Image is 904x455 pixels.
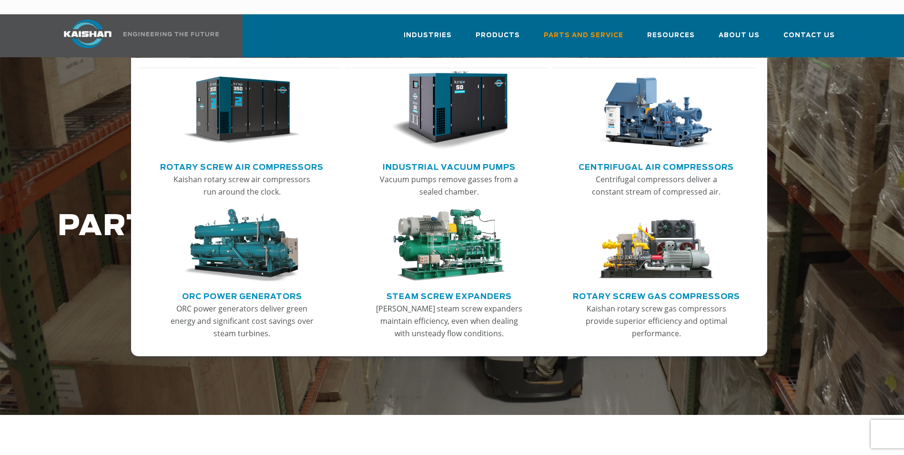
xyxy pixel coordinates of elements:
a: Parts and Service [544,23,623,55]
a: Steam Screw Expanders [386,288,512,302]
img: Engineering the future [123,32,219,36]
a: Products [476,23,520,55]
p: Kaishan rotary screw gas compressors provide superior efficiency and optimal performance. [582,302,731,340]
img: kaishan logo [52,20,123,48]
a: Rotary Screw Gas Compressors [573,288,740,302]
a: Industrial Vacuum Pumps [383,159,516,173]
span: Parts and Service [544,30,623,41]
a: Centrifugal Air Compressors [579,159,734,173]
img: thumb-Industrial-Vacuum-Pumps [390,71,508,150]
span: About Us [719,30,760,41]
p: ORC power generators deliver green energy and significant cost savings over steam turbines. [168,302,316,340]
span: Industries [404,30,452,41]
img: thumb-Centrifugal-Air-Compressors [598,71,715,150]
p: Vacuum pumps remove gasses from a sealed chamber. [375,173,523,198]
a: ORC Power Generators [182,288,302,302]
span: Contact Us [783,30,835,41]
img: thumb-ORC-Power-Generators [183,209,300,282]
img: thumb-Rotary-Screw-Air-Compressors [183,71,300,150]
a: Rotary Screw Air Compressors [160,159,324,173]
a: About Us [719,23,760,55]
a: Resources [647,23,695,55]
p: Centrifugal compressors deliver a constant stream of compressed air. [582,173,731,198]
img: thumb-Rotary-Screw-Gas-Compressors [598,209,715,282]
span: Resources [647,30,695,41]
span: Products [476,30,520,41]
a: Industries [404,23,452,55]
img: thumb-Steam-Screw-Expanders [390,209,508,282]
h1: PARTS AND SERVICE [58,211,713,243]
p: [PERSON_NAME] steam screw expanders maintain efficiency, even when dealing with unsteady flow con... [375,302,523,340]
a: Contact Us [783,23,835,55]
p: Kaishan rotary screw air compressors run around the clock. [168,173,316,198]
a: Kaishan USA [52,14,221,57]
